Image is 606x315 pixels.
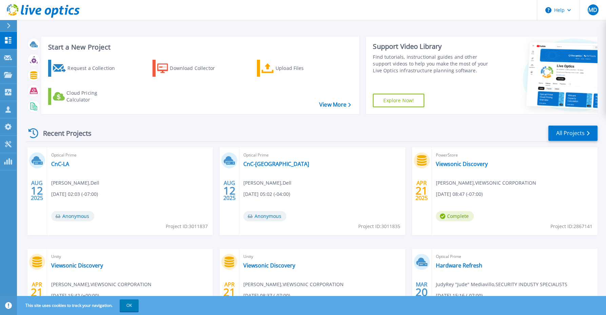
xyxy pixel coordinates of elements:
span: [PERSON_NAME] , Dell [51,179,99,187]
a: Hardware Refresh [436,262,482,269]
span: MD [588,7,597,13]
span: Complete [436,211,474,221]
span: Optical Prime [243,151,401,159]
div: APR 2025 [31,280,43,304]
div: Support Video Library [373,42,490,51]
div: Download Collector [170,61,224,75]
div: Request a Collection [67,61,122,75]
div: AUG 2025 [223,178,236,203]
a: CnC-LA [51,161,69,167]
span: This site uses cookies to track your navigation. [19,299,139,312]
span: [PERSON_NAME] , VIEWSONIC CORPORATION [51,281,151,288]
a: Cloud Pricing Calculator [48,88,124,105]
a: Explore Now! [373,94,424,107]
span: [DATE] 08:37 (-07:00) [243,292,290,299]
span: 21 [416,188,428,193]
button: OK [120,299,139,312]
span: 20 [416,289,428,295]
span: PowerStore [436,151,593,159]
span: [DATE] 02:03 (-07:00) [51,190,98,198]
div: Upload Files [276,61,330,75]
a: Upload Files [257,60,332,77]
div: APR 2025 [415,178,428,203]
div: Cloud Pricing Calculator [66,90,121,103]
span: JudyRey "Jude" Mediavillo , SECURITY INDUSTY SPECIALISTS [436,281,567,288]
span: 12 [223,188,236,193]
span: Anonymous [243,211,286,221]
span: [PERSON_NAME] , Dell [243,179,291,187]
div: Find tutorials, instructional guides and other support videos to help you make the most of your L... [373,54,490,74]
span: Optical Prime [436,253,593,260]
a: Download Collector [153,60,228,77]
span: 12 [31,188,43,193]
span: [PERSON_NAME] , VIEWSONIC CORPORATION [243,281,344,288]
span: [DATE] 15:16 (-07:00) [436,292,483,299]
a: Viewsonic Discovery [243,262,295,269]
span: Unity [243,253,401,260]
span: [DATE] 08:47 (-07:00) [436,190,483,198]
div: Recent Projects [26,125,101,142]
span: Project ID: 2867141 [550,223,592,230]
span: Optical Prime [51,151,209,159]
span: [PERSON_NAME] , VIEWSONIC CORPORATION [436,179,536,187]
span: Unity [51,253,209,260]
span: Project ID: 3011835 [358,223,400,230]
div: APR 2025 [223,280,236,304]
div: AUG 2025 [31,178,43,203]
a: Viewsonic Discovery [436,161,488,167]
h3: Start a New Project [48,43,351,51]
a: Viewsonic Discovery [51,262,103,269]
span: Anonymous [51,211,94,221]
a: CnC-[GEOGRAPHIC_DATA] [243,161,309,167]
span: 21 [223,289,236,295]
span: [DATE] 15:42 (+00:00) [51,292,99,299]
span: Project ID: 3011837 [166,223,208,230]
a: View More [319,101,351,108]
a: All Projects [548,126,598,141]
a: Request a Collection [48,60,124,77]
span: [DATE] 05:02 (-04:00) [243,190,290,198]
div: MAR 2025 [415,280,428,304]
span: 21 [31,289,43,295]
